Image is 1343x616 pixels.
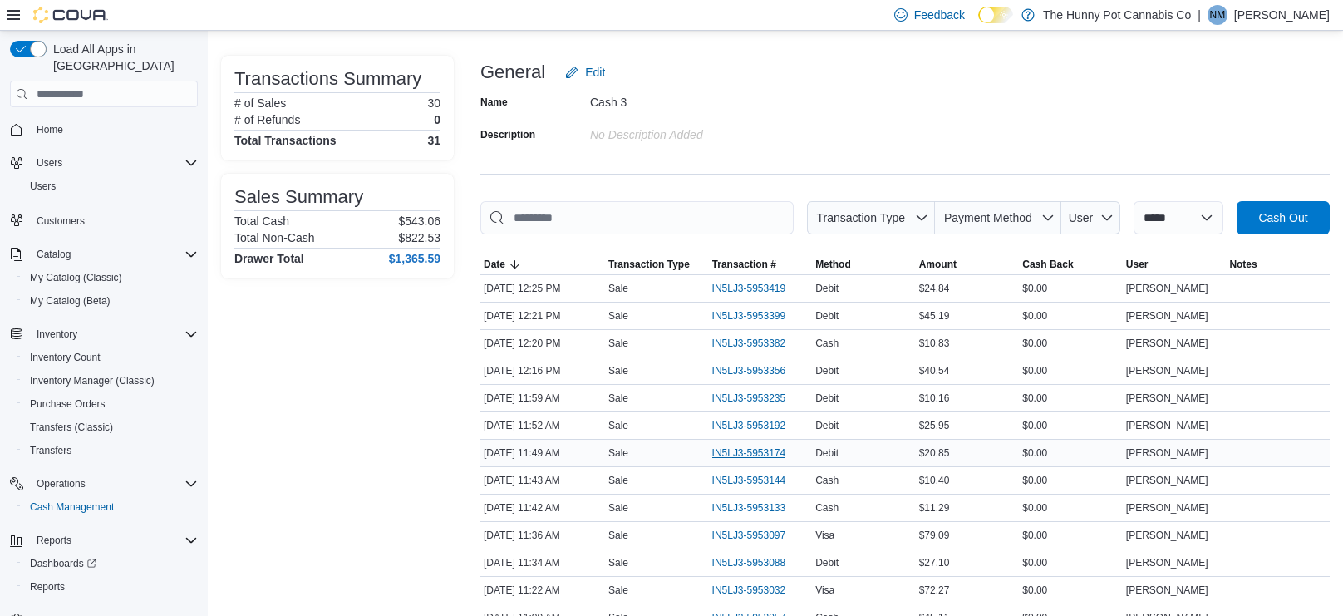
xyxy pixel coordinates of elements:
span: Notes [1229,258,1257,271]
button: IN5LJ3-5953419 [712,278,803,298]
a: Purchase Orders [23,394,112,414]
p: Sale [608,501,628,515]
div: $0.00 [1019,498,1123,518]
span: Cash [815,474,839,487]
span: Visa [815,529,834,542]
a: Inventory Count [23,347,107,367]
span: Amount [919,258,957,271]
div: [DATE] 12:20 PM [480,333,605,353]
div: $0.00 [1019,388,1123,408]
button: My Catalog (Classic) [17,266,204,289]
span: IN5LJ3-5953192 [712,419,786,432]
span: IN5LJ3-5953097 [712,529,786,542]
div: $0.00 [1019,278,1123,298]
button: Inventory [3,323,204,346]
span: Transaction Type [816,211,905,224]
span: My Catalog (Beta) [23,291,198,311]
span: IN5LJ3-5953399 [712,309,786,323]
span: [PERSON_NAME] [1126,556,1208,569]
span: Inventory [30,324,198,344]
h6: # of Refunds [234,113,300,126]
p: Sale [608,446,628,460]
button: Operations [30,474,92,494]
div: $0.00 [1019,333,1123,353]
span: [PERSON_NAME] [1126,501,1208,515]
p: Sale [608,556,628,569]
span: [PERSON_NAME] [1126,364,1208,377]
span: [PERSON_NAME] [1126,419,1208,432]
a: Dashboards [23,554,103,574]
p: Sale [608,419,628,432]
span: Transfers [23,441,198,461]
span: $10.83 [919,337,950,350]
button: Payment Method [935,201,1061,234]
span: IN5LJ3-5953419 [712,282,786,295]
div: Cash 3 [590,89,813,109]
button: IN5LJ3-5953133 [712,498,803,518]
div: No Description added [590,121,813,141]
h4: Total Transactions [234,134,337,147]
button: Reports [30,530,78,550]
button: IN5LJ3-5953356 [712,361,803,381]
span: IN5LJ3-5953133 [712,501,786,515]
button: Inventory Count [17,346,204,369]
span: Customers [37,214,85,228]
button: Catalog [30,244,77,264]
div: [DATE] 11:49 AM [480,443,605,463]
span: Users [23,176,198,196]
div: $0.00 [1019,361,1123,381]
span: Visa [815,584,834,597]
span: NM [1210,5,1226,25]
h3: Sales Summary [234,187,363,207]
a: Transfers [23,441,78,461]
span: Inventory Count [23,347,198,367]
span: Cash [815,501,839,515]
span: Transaction # [712,258,776,271]
span: Purchase Orders [23,394,198,414]
span: Operations [37,477,86,490]
p: $543.06 [398,214,440,228]
button: Operations [3,472,204,495]
a: Reports [23,577,71,597]
span: Inventory Count [30,351,101,364]
button: My Catalog (Beta) [17,289,204,313]
h6: Total Non-Cash [234,231,315,244]
button: Users [17,175,204,198]
a: Customers [30,211,91,231]
button: Transaction Type [605,254,709,274]
div: $0.00 [1019,306,1123,326]
p: 0 [434,113,440,126]
button: IN5LJ3-5953088 [712,553,803,573]
span: Payment Method [944,211,1032,224]
button: IN5LJ3-5953235 [712,388,803,408]
div: $0.00 [1019,553,1123,573]
span: Transaction Type [608,258,690,271]
span: Cash [815,337,839,350]
button: IN5LJ3-5953097 [712,525,803,545]
span: Home [30,119,198,140]
span: Inventory [37,328,77,341]
span: Edit [585,64,605,81]
input: This is a search bar. As you type, the results lower in the page will automatically filter. [480,201,794,234]
span: Debit [815,364,839,377]
h4: 31 [427,134,440,147]
h6: # of Sales [234,96,286,110]
button: Transaction Type [807,201,935,234]
button: Amount [916,254,1020,274]
button: Home [3,117,204,141]
button: IN5LJ3-5953192 [712,416,803,436]
div: Nick Miszuk [1208,5,1227,25]
span: Debit [815,282,839,295]
button: Transfers (Classic) [17,416,204,439]
p: Sale [608,474,628,487]
span: IN5LJ3-5953356 [712,364,786,377]
button: User [1123,254,1227,274]
button: Cash Back [1019,254,1123,274]
div: [DATE] 11:22 AM [480,580,605,600]
button: Inventory Manager (Classic) [17,369,204,392]
span: Inventory Manager (Classic) [23,371,198,391]
button: Reports [17,575,204,599]
div: [DATE] 11:43 AM [480,471,605,490]
p: The Hunny Pot Cannabis Co [1043,5,1191,25]
span: $20.85 [919,446,950,460]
